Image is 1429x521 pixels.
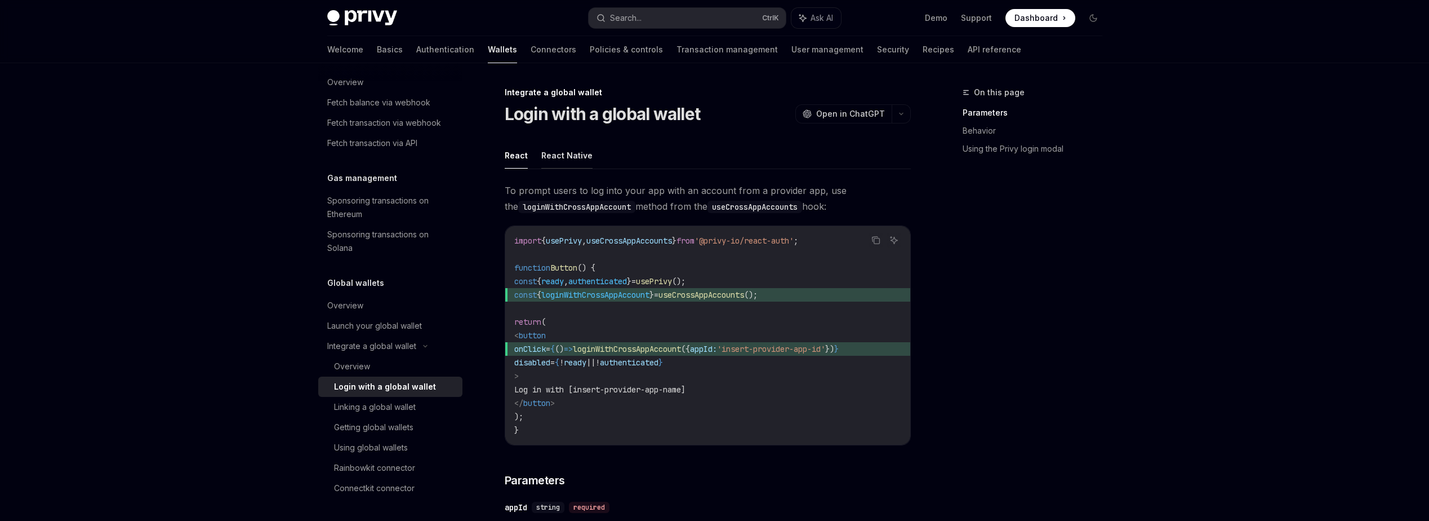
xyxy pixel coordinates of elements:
[541,317,546,327] span: (
[327,228,456,255] div: Sponsoring transactions on Solana
[327,299,363,312] div: Overview
[707,201,802,213] code: useCrossAppAccounts
[505,473,565,488] span: Parameters
[334,380,436,394] div: Login with a global wallet
[590,36,663,63] a: Policies & controls
[925,12,947,24] a: Demo
[514,357,550,368] span: disabled
[681,344,690,354] span: ({
[541,236,546,246] span: {
[334,360,370,373] div: Overview
[531,36,576,63] a: Connectors
[318,295,462,316] a: Overview
[488,36,517,63] a: Wallets
[816,108,885,120] span: Open in ChatGPT
[569,502,609,513] div: required
[334,441,408,454] div: Using global wallets
[811,12,833,24] span: Ask AI
[536,503,560,512] span: string
[568,276,627,286] span: authenticated
[654,290,658,300] span: =
[514,344,546,354] span: onClick
[334,482,415,495] div: Connectkit connector
[794,236,798,246] span: ;
[327,96,430,109] div: Fetch balance via webhook
[318,92,462,113] a: Fetch balance via webhook
[676,36,778,63] a: Transaction management
[334,400,416,414] div: Linking a global wallet
[963,140,1111,158] a: Using the Privy login modal
[514,425,519,435] span: }
[327,36,363,63] a: Welcome
[327,171,397,185] h5: Gas management
[791,8,841,28] button: Ask AI
[514,412,523,422] span: );
[791,36,863,63] a: User management
[514,236,541,246] span: import
[672,276,685,286] span: ();
[318,133,462,153] a: Fetch transaction via API
[762,14,779,23] span: Ctrl K
[961,12,992,24] a: Support
[327,276,384,290] h5: Global wallets
[795,104,892,123] button: Open in ChatGPT
[541,290,649,300] span: loginWithCrossAppAccount
[586,236,672,246] span: useCrossAppAccounts
[334,421,413,434] div: Getting global wallets
[555,357,559,368] span: {
[564,344,573,354] span: =>
[318,72,462,92] a: Overview
[550,344,555,354] span: {
[627,276,631,286] span: }
[318,438,462,458] a: Using global wallets
[518,201,635,213] code: loginWithCrossAppAccount
[318,397,462,417] a: Linking a global wallet
[546,236,582,246] span: usePrivy
[877,36,909,63] a: Security
[514,290,537,300] span: const
[636,276,672,286] span: usePrivy
[327,319,422,333] div: Launch your global wallet
[586,357,595,368] span: ||
[589,8,786,28] button: Search...CtrlK
[416,36,474,63] a: Authentication
[658,290,744,300] span: useCrossAppAccounts
[546,344,550,354] span: =
[582,236,586,246] span: ,
[834,344,839,354] span: }
[318,417,462,438] a: Getting global wallets
[327,194,456,221] div: Sponsoring transactions on Ethereum
[690,344,717,354] span: appId:
[550,263,577,273] span: Button
[649,290,654,300] span: }
[318,478,462,498] a: Connectkit connector
[505,502,527,513] div: appId
[318,356,462,377] a: Overview
[505,142,528,169] button: React
[1014,12,1058,24] span: Dashboard
[744,290,758,300] span: ();
[968,36,1021,63] a: API reference
[327,10,397,26] img: dark logo
[963,104,1111,122] a: Parameters
[327,116,441,130] div: Fetch transaction via webhook
[541,276,564,286] span: ready
[963,122,1111,140] a: Behavior
[514,330,519,341] span: <
[514,263,550,273] span: function
[537,290,541,300] span: {
[825,344,834,354] span: })
[537,276,541,286] span: {
[514,398,523,408] span: </
[514,371,519,381] span: >
[658,357,663,368] span: }
[717,344,825,354] span: 'insert-provider-app-id'
[550,357,555,368] span: =
[631,276,636,286] span: =
[577,263,595,273] span: () {
[887,233,901,248] button: Ask AI
[523,398,550,408] span: button
[318,458,462,478] a: Rainbowkit connector
[377,36,403,63] a: Basics
[550,398,555,408] span: >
